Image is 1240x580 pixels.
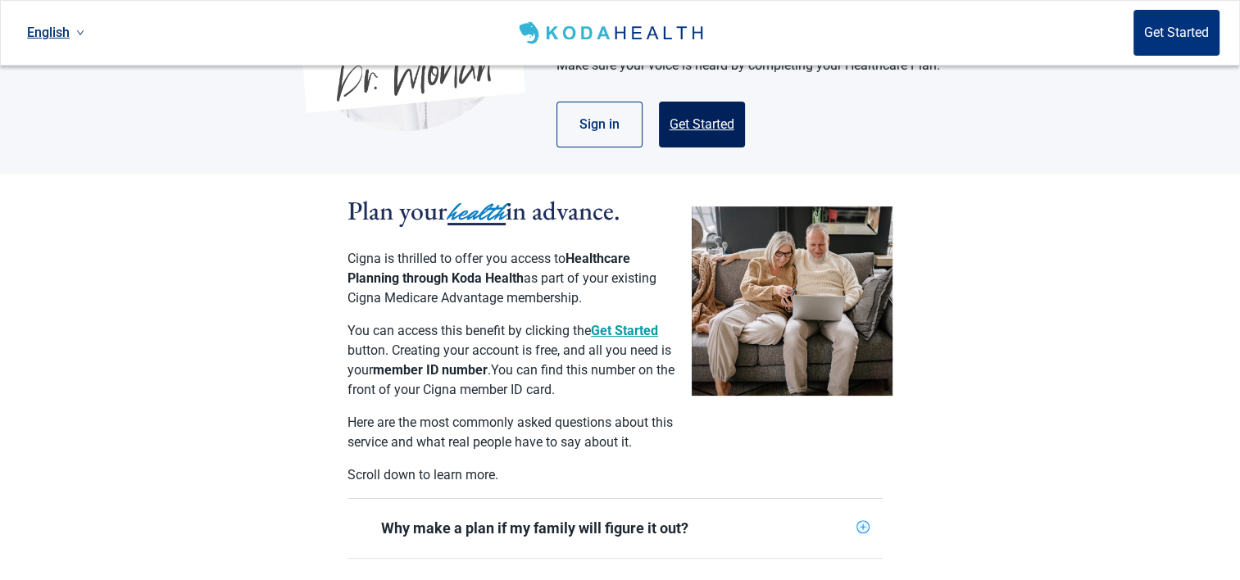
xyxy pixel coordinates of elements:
[20,19,91,46] a: Current language: English
[373,362,488,378] strong: member ID number
[381,519,850,538] div: Why make a plan if my family will figure it out?
[347,413,675,452] p: Here are the most commonly asked questions about this service and what real people have to say ab...
[347,465,675,485] p: Scroll down to learn more.
[591,321,658,341] button: Get Started
[659,102,745,147] button: Get Started
[556,56,946,75] p: Make sure your voice is heard by completing your Healthcare Plan.
[347,251,565,266] span: Cigna is thrilled to offer you access to
[76,29,84,37] span: down
[347,321,675,400] p: You can access this benefit by clicking the button. Creating your account is free, and all you ne...
[856,520,870,533] span: plus-circle
[347,193,447,228] span: Plan your
[1133,10,1220,56] button: Get Started
[692,206,893,396] img: planSectionCouple-CV0a0q8G.png
[556,102,643,147] button: Sign in
[347,499,883,558] div: Why make a plan if my family will figure it out?
[506,193,620,228] span: in advance.
[447,194,506,230] span: health
[516,20,710,46] img: Koda Health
